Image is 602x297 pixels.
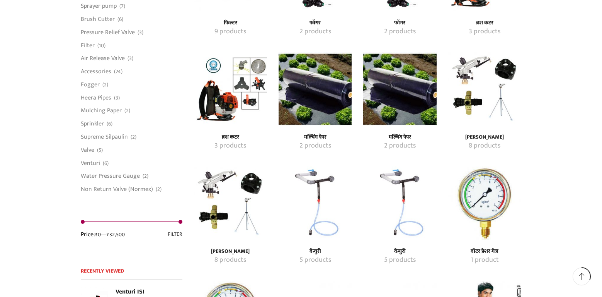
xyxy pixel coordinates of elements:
h4: वेन्चुरी [372,248,428,255]
a: Visit product category वेन्चुरी [363,167,436,240]
a: Visit product category रेन गन [457,141,513,151]
span: (3) [128,55,133,62]
a: Visit product category फॉगर [372,20,428,26]
a: Mulching Paper [81,104,122,117]
span: (3) [114,94,120,102]
a: Visit product category मल्चिंग पेपर [372,141,428,151]
span: (2) [156,185,162,193]
a: Visit product category वेन्चुरी [279,167,352,240]
a: Visit product category मल्चिंग पेपर [279,52,352,125]
a: Sprinkler [81,117,104,130]
img: ब्रश कटर [194,52,267,125]
span: (6) [103,160,109,167]
mark: 2 products [384,27,416,37]
a: Visit product category फिल्टर [202,20,258,26]
a: Visit product category ब्रश कटर [457,27,513,37]
h4: ब्रश कटर [202,134,258,141]
mark: 5 products [384,255,416,265]
span: (2) [143,172,148,180]
mark: 8 products [469,141,500,151]
a: Pressure Relief Valve [81,26,135,39]
img: रेन गन [194,167,267,240]
a: Visit product category मल्चिंग पेपर [363,52,436,125]
a: Visit product category रेन गन [448,52,521,125]
mark: 8 products [214,255,246,265]
mark: 2 products [299,27,331,37]
a: Visit product category ब्रश कटर [202,141,258,151]
a: Visit product category मल्चिंग पेपर [287,134,343,141]
span: (2) [124,107,130,115]
img: वेन्चुरी [363,167,436,240]
h4: [PERSON_NAME] [202,248,258,255]
a: Visit product category फॉगर [287,20,343,26]
a: Venturi ISI [116,287,173,296]
span: (3) [138,29,143,36]
h4: फॉगर [372,20,428,26]
a: Visit product category वेन्चुरी [287,255,343,265]
a: Visit product category रेन गन [194,167,267,240]
a: Visit product category ब्रश कटर [202,134,258,141]
h4: मल्चिंग पेपर [287,134,343,141]
mark: 3 products [214,141,246,151]
h4: फिल्टर [202,20,258,26]
img: मल्चिंग पेपर [363,52,436,125]
a: Visit product category रेन गन [202,255,258,265]
h4: वेन्चुरी [287,248,343,255]
div: Price: — [81,230,125,239]
a: Non Return Valve (Normex) [81,183,153,194]
mark: 2 products [384,141,416,151]
button: Filter [168,230,182,239]
mark: 9 products [214,27,246,37]
span: (6) [117,15,123,23]
h4: फॉगर [287,20,343,26]
a: Visit product category वेन्चुरी [372,255,428,265]
a: Filter [81,39,95,52]
mark: 5 products [299,255,331,265]
a: Visit product category फॉगर [287,27,343,37]
a: Visit product category मल्चिंग पेपर [372,134,428,141]
mark: 2 products [299,141,331,151]
span: (24) [114,68,122,76]
img: मल्चिंग पेपर [279,52,352,125]
h4: वॉटर प्रेशर गेज [457,248,513,255]
a: Supreme Silpaulin [81,130,128,144]
span: (5) [97,146,103,154]
a: Air Release Valve [81,52,125,65]
a: Heera Pipes [81,91,111,104]
a: Visit product category रेन गन [457,134,513,141]
span: (2) [102,81,108,89]
a: Visit product category ब्रश कटर [194,52,267,125]
h4: [PERSON_NAME] [457,134,513,141]
a: Visit product category मल्चिंग पेपर [287,141,343,151]
a: Visit product category फिल्टर [202,27,258,37]
mark: 3 products [469,27,500,37]
a: Fogger [81,78,100,91]
a: Accessories [81,65,111,78]
span: ₹0 [95,230,101,239]
a: Brush Cutter [81,13,115,26]
img: वॉटर प्रेशर गेज [448,167,521,240]
a: Visit product category रेन गन [202,248,258,255]
a: Visit product category वेन्चुरी [287,248,343,255]
a: Venturi [81,156,100,170]
a: Visit product category वेन्चुरी [372,248,428,255]
h4: ब्रश कटर [457,20,513,26]
a: Visit product category ब्रश कटर [457,20,513,26]
img: वेन्चुरी [279,167,352,240]
span: (2) [131,133,136,141]
img: रेन गन [448,52,521,125]
a: Water Pressure Gauge [81,170,140,183]
span: ₹32,500 [107,230,125,239]
mark: 1 product [471,255,499,265]
a: Visit product category वॉटर प्रेशर गेज [457,248,513,255]
a: Visit product category वॉटर प्रेशर गेज [457,255,513,265]
a: Valve [81,143,94,156]
span: (10) [97,42,105,50]
span: (7) [119,2,125,10]
span: (6) [107,120,112,128]
h4: मल्चिंग पेपर [372,134,428,141]
a: Visit product category फॉगर [372,27,428,37]
span: Recently Viewed [81,266,124,275]
a: Visit product category वॉटर प्रेशर गेज [448,167,521,240]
